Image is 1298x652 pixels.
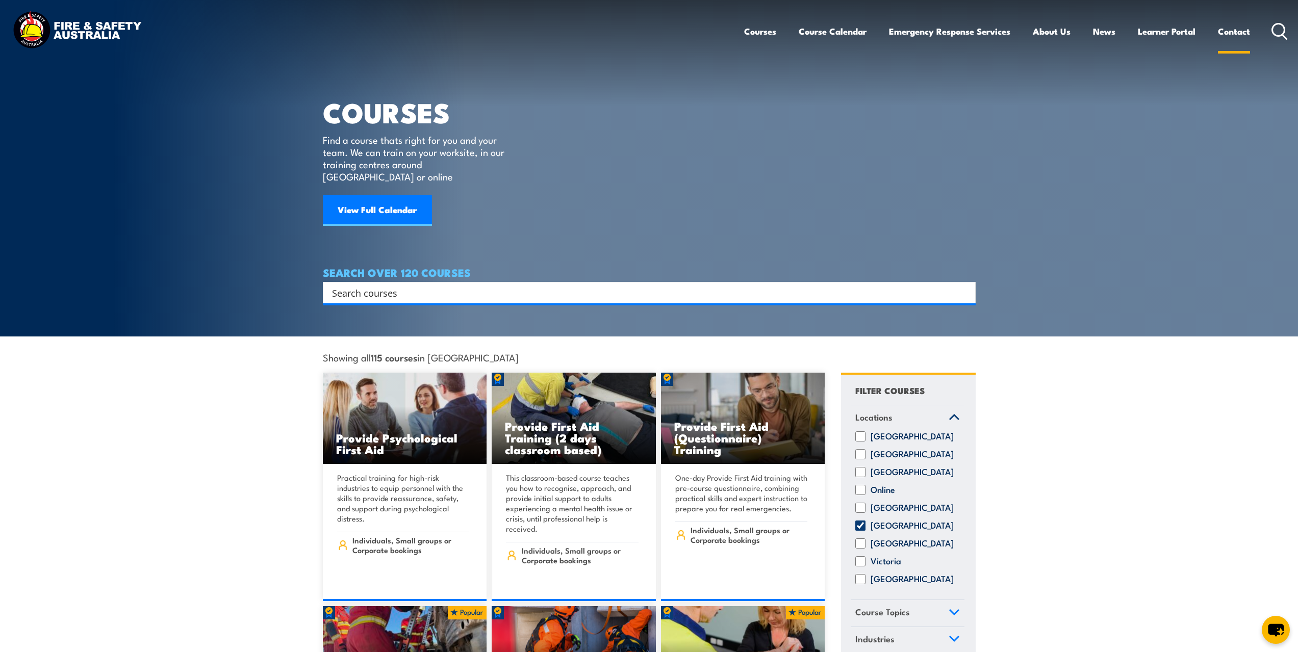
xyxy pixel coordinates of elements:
[851,405,964,432] a: Locations
[871,449,954,459] label: [GEOGRAPHIC_DATA]
[871,431,954,441] label: [GEOGRAPHIC_DATA]
[744,18,776,45] a: Courses
[661,373,825,464] a: Provide First Aid (Questionnaire) Training
[492,373,656,464] a: Provide First Aid Training (2 days classroom based)
[871,538,954,549] label: [GEOGRAPHIC_DATA]
[334,285,955,300] form: Search form
[855,383,925,397] h4: FILTER COURSES
[352,535,469,555] span: Individuals, Small groups or Corporate bookings
[691,525,807,544] span: Individuals, Small groups or Corporate bookings
[871,503,954,513] label: [GEOGRAPHIC_DATA]
[871,520,954,531] label: [GEOGRAPHIC_DATA]
[323,352,519,362] span: Showing all in [GEOGRAPHIC_DATA]
[492,373,656,464] img: Provide First Aid (Blended Learning)
[1138,18,1195,45] a: Learner Portal
[506,473,639,534] p: This classroom-based course teaches you how to recognise, approach, and provide initial support t...
[323,134,509,182] p: Find a course thats right for you and your team. We can train on your worksite, in our training c...
[871,467,954,477] label: [GEOGRAPHIC_DATA]
[323,373,487,464] img: Mental Health First Aid Training Course from Fire & Safety Australia
[674,420,812,455] h3: Provide First Aid (Questionnaire) Training
[661,373,825,464] img: Mental Health First Aid Refresher Training (Standard) (1)
[323,195,432,226] a: View Full Calendar
[871,485,895,495] label: Online
[1093,18,1115,45] a: News
[323,100,519,124] h1: COURSES
[851,600,964,627] a: Course Topics
[889,18,1010,45] a: Emergency Response Services
[958,285,972,300] button: Search magnifier button
[1218,18,1250,45] a: Contact
[337,473,470,524] p: Practical training for high-risk industries to equip personnel with the skills to provide reassur...
[323,267,976,278] h4: SEARCH OVER 120 COURSES
[323,373,487,464] a: Provide Psychological First Aid
[855,632,895,646] span: Industries
[522,545,639,565] span: Individuals, Small groups or Corporate bookings
[371,350,417,364] strong: 115 courses
[871,574,954,584] label: [GEOGRAPHIC_DATA]
[1262,616,1290,644] button: chat-button
[855,410,893,424] span: Locations
[675,473,808,513] p: One-day Provide First Aid training with pre-course questionnaire, combining practical skills and ...
[336,432,474,455] h3: Provide Psychological First Aid
[871,556,901,566] label: Victoria
[1033,18,1071,45] a: About Us
[505,420,643,455] h3: Provide First Aid Training (2 days classroom based)
[855,605,910,619] span: Course Topics
[332,285,953,300] input: Search input
[799,18,867,45] a: Course Calendar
